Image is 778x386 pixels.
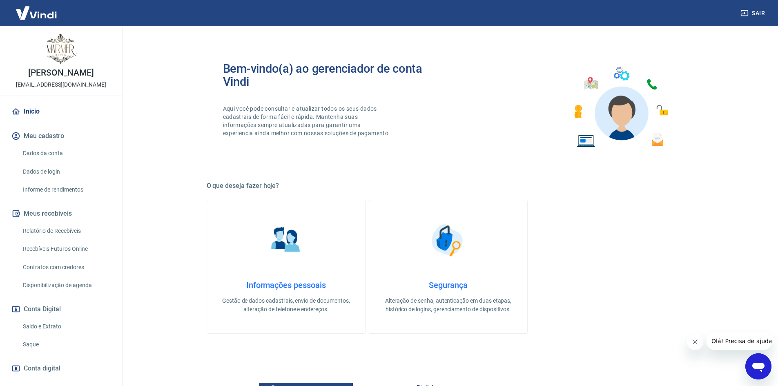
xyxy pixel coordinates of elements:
h2: Bem-vindo(a) ao gerenciador de conta Vindi [223,62,448,88]
p: Gestão de dados cadastrais, envio de documentos, alteração de telefone e endereços. [220,297,352,314]
a: Conta digital [10,359,112,377]
a: Informações pessoaisInformações pessoaisGestão de dados cadastrais, envio de documentos, alteraçã... [207,200,366,334]
h5: O que deseja fazer hoje? [207,182,690,190]
a: Dados de login [20,163,112,180]
p: Alteração de senha, autenticação em duas etapas, histórico de logins, gerenciamento de dispositivos. [382,297,514,314]
span: Conta digital [24,363,60,374]
iframe: Botão para abrir a janela de mensagens [745,353,771,379]
button: Sair [739,6,768,21]
span: Olá! Precisa de ajuda? [5,6,69,12]
iframe: Mensagem da empresa [707,332,771,350]
h4: Informações pessoais [220,280,352,290]
img: d93be39a-7207-421e-828e-d8c940f7aea3.jpeg [45,33,78,65]
iframe: Fechar mensagem [687,334,703,350]
a: Saque [20,336,112,353]
img: Informações pessoais [265,220,306,261]
button: Meu cadastro [10,127,112,145]
a: Dados da conta [20,145,112,162]
button: Meus recebíveis [10,205,112,223]
img: Vindi [10,0,63,25]
a: Recebíveis Futuros Online [20,241,112,257]
a: Relatório de Recebíveis [20,223,112,239]
h4: Segurança [382,280,514,290]
a: Saldo e Extrato [20,318,112,335]
a: Contratos com credores [20,259,112,276]
p: [EMAIL_ADDRESS][DOMAIN_NAME] [16,80,106,89]
a: Disponibilização de agenda [20,277,112,294]
a: Início [10,103,112,120]
p: Aqui você pode consultar e atualizar todos os seus dados cadastrais de forma fácil e rápida. Mant... [223,105,392,137]
img: Imagem de um avatar masculino com diversos icones exemplificando as funcionalidades do gerenciado... [567,62,674,152]
p: [PERSON_NAME] [28,69,94,77]
a: Informe de rendimentos [20,181,112,198]
img: Segurança [428,220,468,261]
button: Conta Digital [10,300,112,318]
a: SegurançaSegurançaAlteração de senha, autenticação em duas etapas, histórico de logins, gerenciam... [369,200,528,334]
